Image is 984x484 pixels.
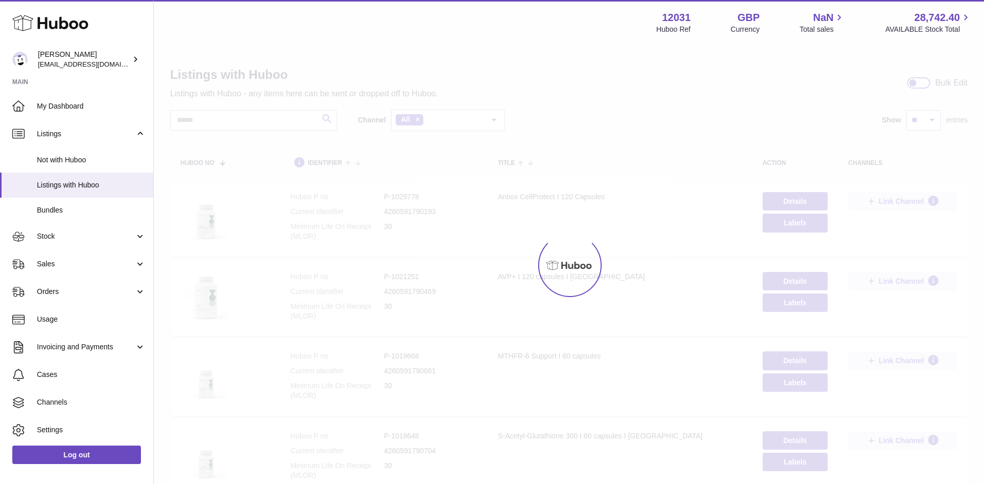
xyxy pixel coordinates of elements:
[12,52,28,67] img: internalAdmin-12031@internal.huboo.com
[38,60,151,68] span: [EMAIL_ADDRESS][DOMAIN_NAME]
[657,25,691,34] div: Huboo Ref
[37,259,135,269] span: Sales
[731,25,760,34] div: Currency
[38,50,130,69] div: [PERSON_NAME]
[37,155,146,165] span: Not with Huboo
[37,180,146,190] span: Listings with Huboo
[37,101,146,111] span: My Dashboard
[914,11,960,25] span: 28,742.40
[37,425,146,435] span: Settings
[37,314,146,324] span: Usage
[737,11,760,25] strong: GBP
[799,11,845,34] a: NaN Total sales
[885,25,972,34] span: AVAILABLE Stock Total
[12,446,141,464] a: Log out
[37,370,146,380] span: Cases
[813,11,833,25] span: NaN
[37,232,135,241] span: Stock
[37,205,146,215] span: Bundles
[37,397,146,407] span: Channels
[37,287,135,297] span: Orders
[885,11,972,34] a: 28,742.40 AVAILABLE Stock Total
[37,129,135,139] span: Listings
[662,11,691,25] strong: 12031
[37,342,135,352] span: Invoicing and Payments
[799,25,845,34] span: Total sales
